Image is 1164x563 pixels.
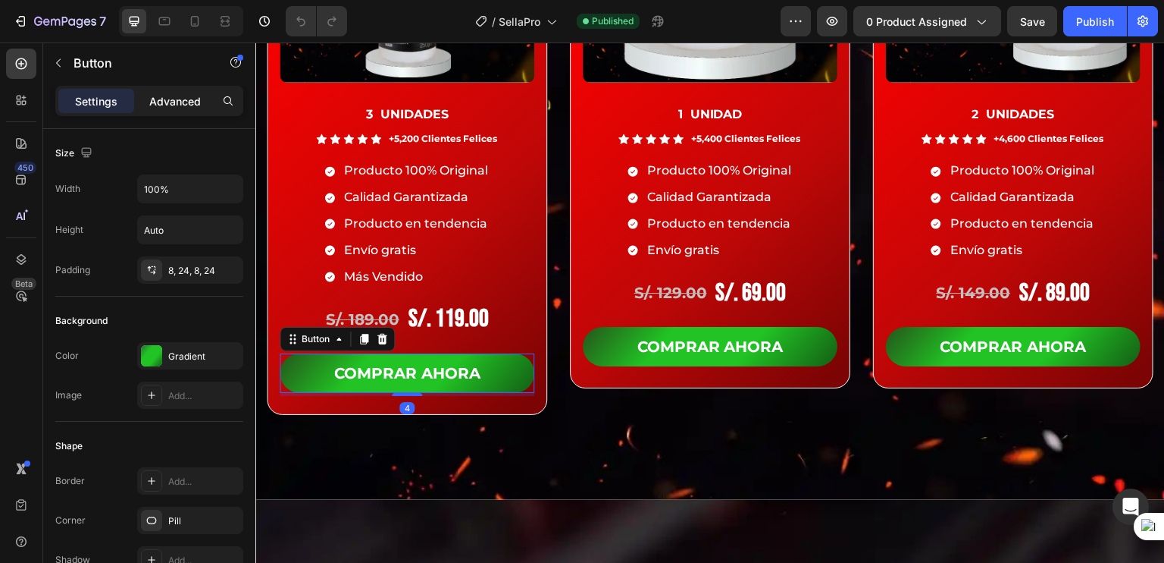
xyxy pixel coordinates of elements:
p: Producto 100% Original [392,118,536,140]
p: Producto en tendencia [695,171,839,193]
div: S/. 89.00 [763,234,837,269]
p: Settings [75,93,117,109]
span: Save [1020,15,1045,28]
div: Undo/Redo [286,6,347,36]
p: COMPRAR AHORA [685,291,831,318]
div: Height [55,223,83,237]
p: Calidad Garantizada [392,144,536,166]
button: <p>COMPRAR AHORA</p> [630,285,885,324]
div: Pill [168,514,239,528]
div: 8, 24, 8, 24 [168,264,239,278]
strong: 2 UNIDADES [717,64,799,79]
button: <p>COMPRAR AHORA</p> [327,285,582,324]
input: Auto [138,216,242,244]
strong: +4,600 Clientes Felices [739,90,849,102]
button: Save [1007,6,1057,36]
div: Open Intercom Messenger [1112,489,1149,525]
button: Publish [1063,6,1127,36]
div: Beta [11,278,36,290]
div: Gradient [168,350,239,363]
p: 7 [99,12,106,30]
span: Published [592,14,634,28]
p: Envío gratis [695,197,839,219]
div: S/. 69.00 [459,234,533,269]
button: 7 [6,6,113,36]
input: Auto [138,175,242,203]
p: Button [74,54,202,72]
p: Advanced [149,93,201,109]
div: Publish [1076,14,1114,30]
div: S/. 129.00 [377,239,453,262]
div: Background [55,314,108,328]
div: Shape [55,439,83,453]
div: Padding [55,263,90,277]
div: Color [55,349,79,363]
iframe: Design area [255,42,1164,563]
div: Corner [55,514,86,527]
div: Width [55,182,80,196]
strong: ¿Por qué elegir SellaPro y no un sellador común? [78,521,831,550]
span: / [492,14,496,30]
p: Producto en tendencia [392,171,536,193]
strong: +5,400 Clientes Felices [436,90,545,102]
strong: 1 UNIDAD [423,64,487,79]
div: Image [55,388,82,402]
p: COMPRAR AHORA [382,291,528,318]
p: Calidad Garantizada [695,144,839,166]
span: SellaPro [499,14,540,30]
div: 450 [14,162,36,174]
span: 0 product assigned [866,14,967,30]
div: Border [55,474,85,488]
div: S/. 149.00 [680,239,757,262]
p: Envío gratis [392,197,536,219]
button: 0 product assigned [853,6,1001,36]
div: Add... [168,475,239,489]
p: Producto 100% Original [695,118,839,140]
div: Size [55,143,95,164]
div: Add... [168,389,239,403]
